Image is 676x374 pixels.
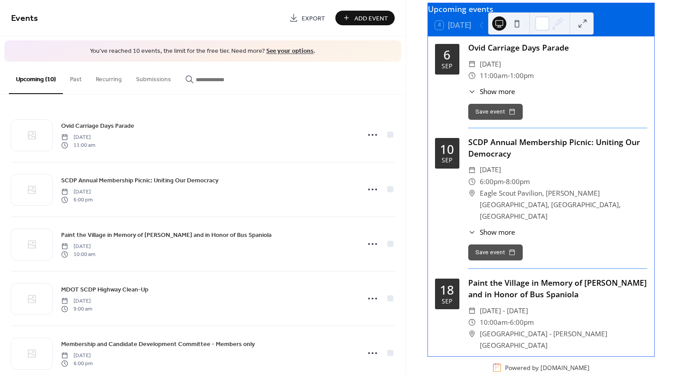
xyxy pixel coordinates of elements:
[61,175,218,185] a: SCDP Annual Membership Picnic: Uniting Our Democracy
[89,62,129,93] button: Recurring
[508,317,510,328] span: -
[480,328,647,351] span: [GEOGRAPHIC_DATA] - [PERSON_NAME][GEOGRAPHIC_DATA]
[468,328,476,340] div: ​
[468,42,647,53] div: Ovid Carriage Days Parade
[442,298,452,304] div: Sep
[61,121,134,130] span: Ovid Carriage Days Parade
[480,59,501,70] span: [DATE]
[61,339,255,349] a: Membership and Candidate Development Committee - Members only
[61,176,218,185] span: SCDP Annual Membership Picnic: Uniting Our Democracy
[468,277,647,300] div: Paint the Village in Memory of [PERSON_NAME] and in Honor of Bus Spaniola
[540,363,590,372] a: [DOMAIN_NAME]
[442,157,452,163] div: Sep
[61,251,95,259] span: 10:00 am
[468,59,476,70] div: ​
[61,285,148,294] span: MDOT SCDP Highway Clean-Up
[505,363,590,372] div: Powered by
[468,70,476,82] div: ​
[61,284,148,295] a: MDOT SCDP Highway Clean-Up
[480,227,515,237] span: Show more
[480,305,528,317] span: [DATE] - [DATE]
[468,87,515,97] button: ​Show more
[468,136,647,160] div: SCDP Annual Membership Picnic: Uniting Our Democracy
[443,49,451,61] div: 6
[442,63,452,69] div: Sep
[468,317,476,328] div: ​
[61,339,255,349] span: Membership and Candidate Development Committee - Members only
[61,305,92,313] span: 9:00 am
[61,230,272,240] a: Paint the Village in Memory of [PERSON_NAME] and in Honor of Bus Spaniola
[61,121,134,131] a: Ovid Carriage Days Parade
[480,317,508,328] span: 10:00am
[468,188,476,199] div: ​
[506,176,530,188] span: 8:00pm
[13,47,392,56] span: You've reached 10 events, the limit for the free tier. Need more? .
[11,10,38,27] span: Events
[468,104,523,120] button: Save event
[61,242,95,250] span: [DATE]
[468,164,476,176] div: ​
[9,62,63,94] button: Upcoming (10)
[504,176,506,188] span: -
[61,360,93,368] span: 6:00 pm
[468,176,476,188] div: ​
[480,70,508,82] span: 11:00am
[283,11,332,25] a: Export
[266,45,314,57] a: See your options
[510,70,534,82] span: 1:00pm
[468,244,523,260] button: Save event
[129,62,178,93] button: Submissions
[440,284,454,296] div: 18
[61,230,272,240] span: Paint the Village in Memory of [PERSON_NAME] and in Honor of Bus Spaniola
[428,3,654,15] div: Upcoming events
[480,87,515,97] span: Show more
[480,164,501,176] span: [DATE]
[510,317,534,328] span: 6:00pm
[480,188,647,223] span: Eagle Scout Pavilion, [PERSON_NAME][GEOGRAPHIC_DATA], [GEOGRAPHIC_DATA], [GEOGRAPHIC_DATA]
[61,351,93,359] span: [DATE]
[61,297,92,305] span: [DATE]
[63,62,89,93] button: Past
[480,176,504,188] span: 6:00pm
[468,305,476,317] div: ​
[61,188,93,196] span: [DATE]
[61,196,93,204] span: 6:00 pm
[440,143,454,156] div: 10
[468,227,476,237] div: ​
[468,87,476,97] div: ​
[302,14,325,23] span: Export
[61,133,95,141] span: [DATE]
[61,142,95,150] span: 11:00 am
[468,227,515,237] button: ​Show more
[508,70,510,82] span: -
